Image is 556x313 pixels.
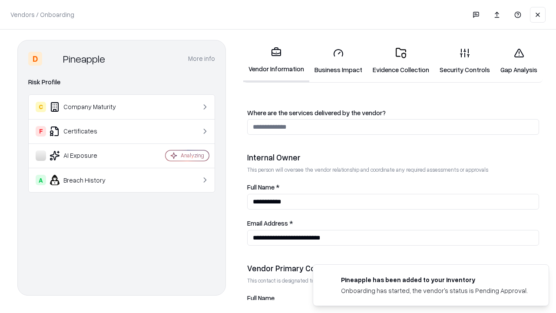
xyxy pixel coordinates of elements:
[36,126,46,137] div: F
[10,10,74,19] p: Vendors / Onboarding
[247,166,539,173] p: This person will oversee the vendor relationship and coordinate any required assessments or appro...
[63,52,105,66] div: Pineapple
[36,102,46,112] div: C
[495,41,543,81] a: Gap Analysis
[36,126,139,137] div: Certificates
[28,52,42,66] div: D
[247,295,539,301] label: Full Name
[36,102,139,112] div: Company Maturity
[247,263,539,273] div: Vendor Primary Contact
[247,277,539,284] p: This contact is designated to receive the assessment request from Shift
[247,220,539,226] label: Email Address *
[434,41,495,81] a: Security Controls
[46,52,60,66] img: Pineapple
[309,41,367,81] a: Business Impact
[341,286,528,295] div: Onboarding has started, the vendor's status is Pending Approval.
[367,41,434,81] a: Evidence Collection
[36,150,139,161] div: AI Exposure
[28,77,215,87] div: Risk Profile
[341,275,528,284] div: Pineapple has been added to your inventory
[36,175,139,185] div: Breach History
[181,152,204,159] div: Analyzing
[247,110,539,116] label: Where are the services delivered by the vendor?
[243,40,309,82] a: Vendor Information
[188,51,215,67] button: More info
[324,275,334,286] img: pineappleenergy.com
[247,152,539,163] div: Internal Owner
[36,175,46,185] div: A
[247,184,539,190] label: Full Name *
